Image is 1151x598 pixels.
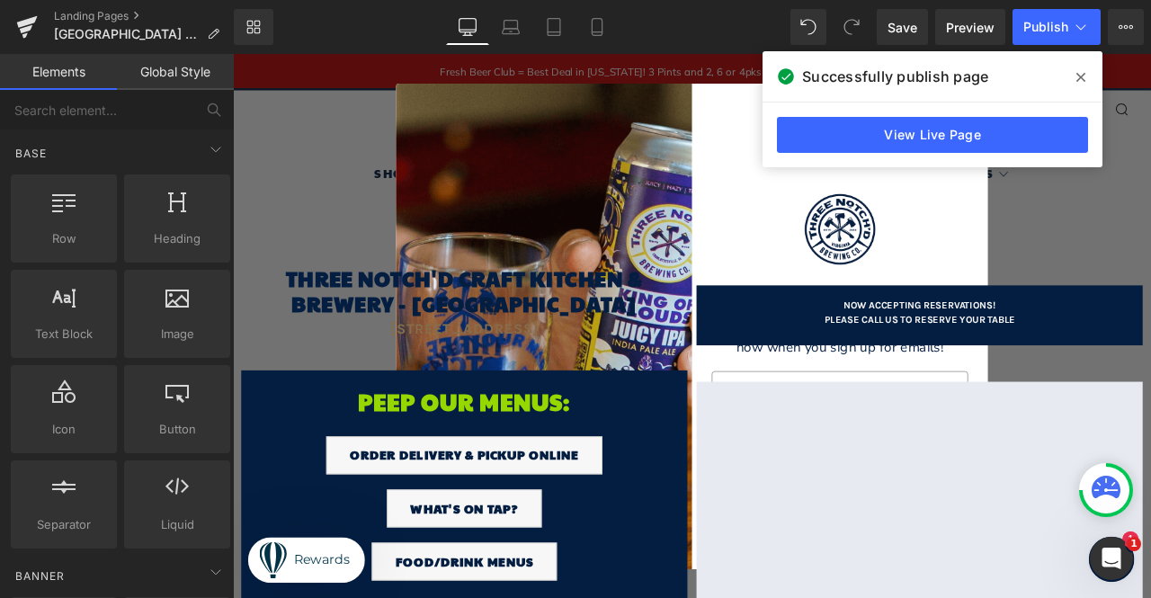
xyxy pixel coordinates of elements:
[532,9,575,45] a: Tablet
[13,145,49,162] span: Base
[16,420,112,439] span: Icon
[701,308,927,321] b: PLEASE CALL US TO RESERVE YOUR TABLE
[1127,537,1141,551] span: 1
[210,525,338,552] span: What's On Tap?
[23,389,525,435] h1: peep our menus:
[888,18,917,37] span: Save
[946,18,995,37] span: Preview
[129,420,225,439] span: Button
[111,453,438,498] a: ORDER DELIVERY & PICKUP ONLINE
[856,42,888,74] button: Close dialog
[13,567,67,585] span: Banner
[183,516,366,561] a: What's On Tap?
[1090,537,1133,580] iframe: Intercom live chat
[1013,9,1101,45] button: Publish
[790,9,826,45] button: Undo
[935,9,1005,45] a: Preview
[16,229,112,248] span: Row
[724,290,904,304] b: NOW ACCEPTING RESERVATIONS!
[674,163,764,253] img: Three Notch'd Logo
[446,9,489,45] a: Desktop
[1108,9,1144,45] button: More
[138,462,410,489] span: ORDER DELIVERY & PICKUP ONLINE
[234,9,273,45] a: New Library
[802,66,988,87] span: Successfully publish page
[23,252,525,310] h1: Three Notch'd craft kitchen & BREWERY - [GEOGRAPHIC_DATA]
[23,317,525,335] h1: [STREET_ADDRESS]
[777,117,1088,153] a: View Live Page
[129,325,225,344] span: Image
[16,325,112,344] span: Text Block
[16,515,112,534] span: Separator
[54,9,234,23] a: Landing Pages
[489,9,532,45] a: Laptop
[54,27,200,41] span: [GEOGRAPHIC_DATA] - Three Notch'd Brewing | Craft Beer and Kitchen
[129,515,225,534] span: Liquid
[129,229,225,248] span: Heading
[117,54,234,90] a: Global Style
[575,9,619,45] a: Mobile
[1023,20,1068,34] span: Publish
[834,9,870,45] button: Redo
